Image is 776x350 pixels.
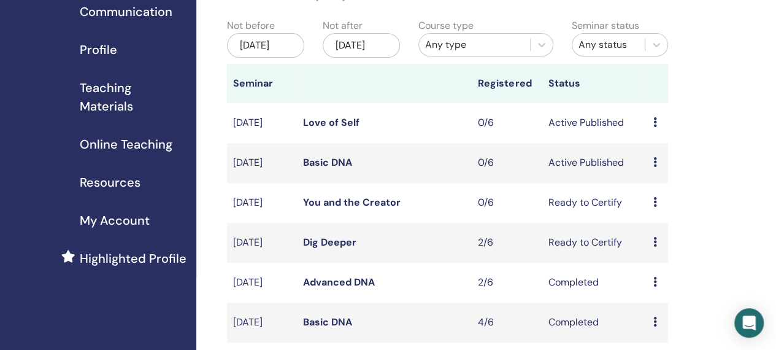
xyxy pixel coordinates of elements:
[227,263,297,303] td: [DATE]
[303,156,352,169] a: Basic DNA
[572,18,639,33] label: Seminar status
[303,116,359,129] a: Love of Self
[542,103,647,143] td: Active Published
[418,18,474,33] label: Course type
[578,37,639,52] div: Any status
[542,263,647,303] td: Completed
[227,143,297,183] td: [DATE]
[80,211,150,230] span: My Account
[472,103,542,143] td: 0/6
[323,18,363,33] label: Not after
[227,64,297,103] th: Seminar
[227,223,297,263] td: [DATE]
[80,2,172,21] span: Communication
[80,173,140,192] span: Resources
[472,303,542,343] td: 4/6
[227,103,297,143] td: [DATE]
[542,143,647,183] td: Active Published
[323,33,400,58] div: [DATE]
[227,303,297,343] td: [DATE]
[80,79,186,115] span: Teaching Materials
[227,33,304,58] div: [DATE]
[80,135,172,154] span: Online Teaching
[303,236,356,249] a: Dig Deeper
[472,263,542,303] td: 2/6
[542,223,647,263] td: Ready to Certify
[542,183,647,223] td: Ready to Certify
[303,316,352,329] a: Basic DNA
[303,276,375,289] a: Advanced DNA
[227,183,297,223] td: [DATE]
[303,196,401,209] a: You and the Creator
[472,183,542,223] td: 0/6
[80,41,117,59] span: Profile
[80,249,186,268] span: Highlighted Profile
[472,64,542,103] th: Registered
[542,303,647,343] td: Completed
[472,223,542,263] td: 2/6
[542,64,647,103] th: Status
[472,143,542,183] td: 0/6
[227,18,275,33] label: Not before
[734,308,764,338] div: Open Intercom Messenger
[425,37,524,52] div: Any type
